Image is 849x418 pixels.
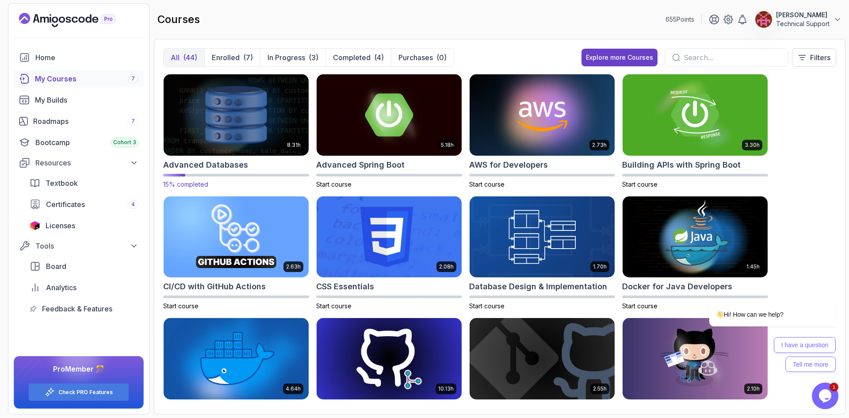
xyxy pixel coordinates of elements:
div: Home [35,52,138,63]
h2: Database Design & Implementation [469,280,607,293]
button: user profile image[PERSON_NAME]Technical Support [755,11,842,28]
span: 7 [131,118,135,125]
button: Explore more Courses [581,49,658,66]
img: CI/CD with GitHub Actions card [164,196,309,278]
img: jetbrains icon [30,221,40,230]
img: user profile image [755,11,772,28]
a: home [14,49,144,66]
h2: CI/CD with GitHub Actions [163,280,266,293]
span: Start course [622,302,658,310]
p: Enrolled [212,52,240,63]
button: Purchases(0) [391,49,454,66]
button: Enrolled(7) [204,49,260,66]
img: Git & GitHub Fundamentals card [470,318,615,399]
h2: Advanced Spring Boot [316,159,405,171]
p: 2.10h [747,385,760,392]
p: Filters [810,52,830,63]
a: certificates [24,196,144,213]
span: Licenses [46,220,75,231]
a: builds [14,91,144,109]
button: Check PRO Features [28,383,129,401]
p: 2.73h [592,142,607,149]
img: Advanced Databases card [160,72,312,157]
div: Resources [35,157,138,168]
p: 1.70h [593,263,607,270]
button: Filters [792,48,836,67]
div: Tools [35,241,138,251]
h2: AWS for Developers [469,159,548,171]
div: Bootcamp [35,137,138,148]
h2: Git & GitHub Fundamentals [469,403,574,415]
span: Certificates [46,199,85,210]
iframe: chat widget [812,383,840,409]
img: AWS for Developers card [470,74,615,156]
p: 2.08h [439,263,454,270]
div: (7) [243,52,253,63]
span: Start course [469,180,505,188]
p: 655 Points [665,15,694,24]
button: Resources [14,155,144,171]
h2: Git for Professionals [316,403,397,415]
span: Textbook [46,178,78,188]
span: Start course [316,180,352,188]
span: 15% completed [163,180,208,188]
img: Building APIs with Spring Boot card [623,74,768,156]
h2: courses [157,12,200,27]
a: bootcamp [14,134,144,151]
p: Completed [333,52,371,63]
img: Advanced Spring Boot card [317,74,462,156]
span: 4 [131,201,135,208]
img: GitHub Toolkit card [623,318,768,399]
div: (4) [374,52,384,63]
span: Start course [469,302,505,310]
div: (3) [309,52,318,63]
span: Analytics [46,282,76,293]
span: Start course [163,302,199,310]
a: analytics [24,279,144,296]
p: 10.13h [438,385,454,392]
p: In Progress [268,52,305,63]
img: CSS Essentials card [317,196,462,278]
a: roadmaps [14,112,144,130]
span: Cohort 3 [113,139,136,146]
p: 5.18h [441,142,454,149]
span: Start course [316,302,352,310]
p: Technical Support [776,19,830,28]
p: 4.64h [286,385,301,392]
a: Check PRO Features [58,389,113,396]
a: courses [14,70,144,88]
img: Git for Professionals card [317,318,462,399]
a: textbook [24,174,144,192]
div: (0) [436,52,447,63]
img: Database Design & Implementation card [470,196,615,278]
img: Docker for Java Developers card [623,196,768,278]
a: board [24,257,144,275]
h2: Building APIs with Spring Boot [622,159,741,171]
button: Tools [14,238,144,254]
img: Docker For Professionals card [164,318,309,399]
span: Start course [622,180,658,188]
div: My Builds [35,95,138,105]
div: (44) [183,52,197,63]
p: 2.55h [593,385,607,392]
a: Advanced Databases card8.31hAdvanced Databases15% completed [163,74,309,189]
button: Completed(4) [325,49,391,66]
p: 3.30h [745,142,760,149]
div: Roadmaps [33,116,138,127]
input: Search... [684,52,781,63]
p: All [171,52,180,63]
a: feedback [24,300,144,318]
div: Explore more Courses [586,53,653,62]
span: 7 [131,75,135,82]
p: Purchases [398,52,433,63]
h2: GitHub Toolkit [622,403,677,415]
div: My Courses [35,73,138,84]
a: Landing page [19,13,136,27]
h2: Advanced Databases [163,159,248,171]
